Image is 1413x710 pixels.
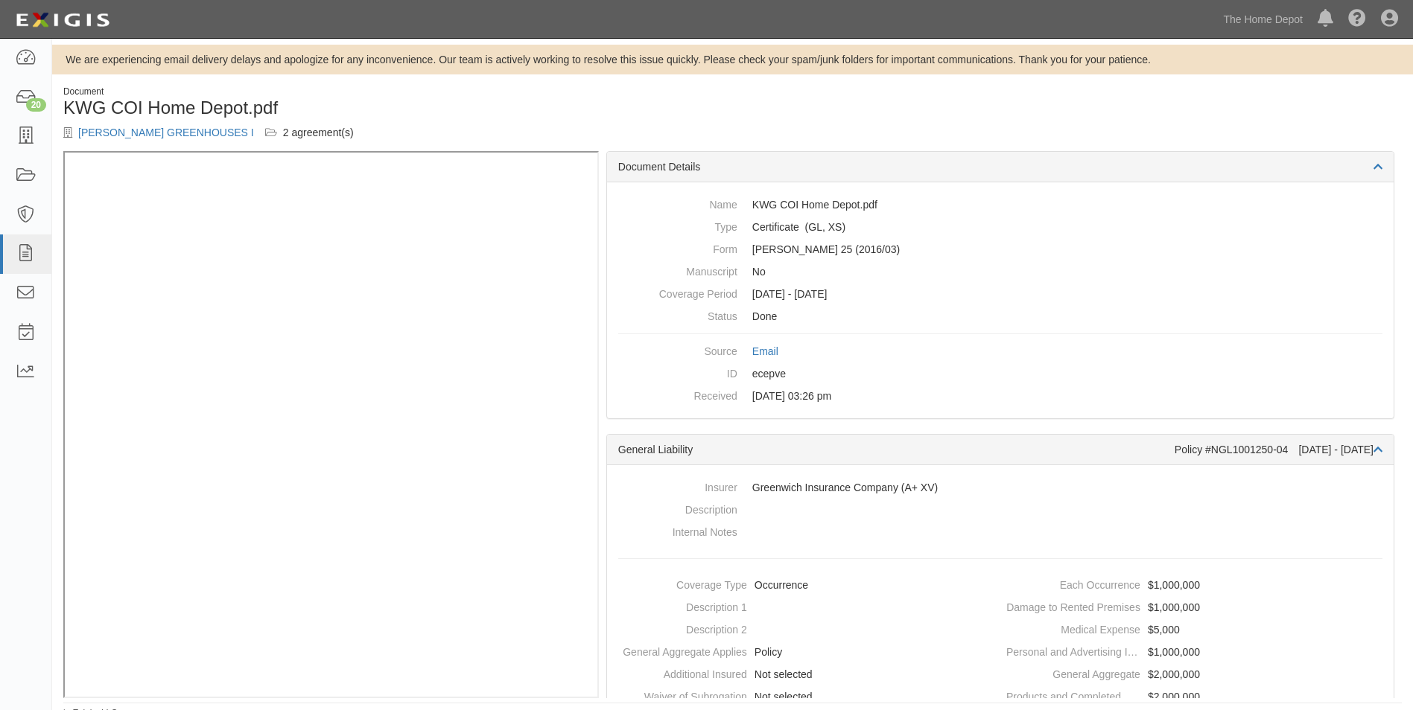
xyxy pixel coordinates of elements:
a: Email [752,345,778,357]
dt: Damage to Rented Premises [1006,596,1140,615]
dt: Insurer [618,476,737,495]
dd: Policy [613,641,994,663]
dt: Description [618,499,737,517]
dd: KWG COI Home Depot.pdf [618,194,1382,216]
div: KURT WEISS GREENHOUSES I (71798) KURT WEISS GREENHOUSES I (18708) [254,125,354,140]
dt: Internal Notes [618,521,737,540]
a: [PERSON_NAME] GREENHOUSES I [78,127,254,138]
dt: Description 1 [613,596,747,615]
dd: [DATE] - [DATE] [618,283,1382,305]
dd: Occurrence [613,574,994,596]
dt: Waiver of Subrogation [613,685,747,704]
dt: Source [618,340,737,359]
dt: Type [618,216,737,234]
a: The Home Depot [1216,4,1310,34]
dt: Additional Insured [613,663,747,682]
dd: Not selected [613,663,994,685]
dd: $1,000,000 [1006,574,1388,596]
div: Document Details [607,152,1394,182]
div: Document [63,86,722,98]
dd: $2,000,000 [1006,663,1388,685]
dt: Coverage Period [618,283,737,301]
dt: Received [618,385,737,403]
div: 20 [26,98,46,112]
dd: $2,000,000 [1006,685,1388,708]
dd: ecepve [618,362,1382,385]
dt: General Aggregate [1006,663,1140,682]
img: logo-5460c22ac91f19d4615b14bd174203de0afe785f0fc80cf4dbbc73dc1793850b.png [11,7,114,33]
dd: Not selected [613,685,994,708]
dt: Medical Expense [1006,618,1140,637]
i: Help Center - Complianz [1348,10,1366,28]
dt: Products and Completed Operations [1006,685,1140,704]
dd: No [618,260,1382,283]
dd: General Liability Excess/Umbrella Liability [618,216,1382,238]
dt: Description 2 [613,618,747,637]
dt: General Aggregate Applies [613,641,747,659]
dt: Coverage Type [613,574,747,592]
dt: Status [618,305,737,324]
dt: Each Occurrence [1006,574,1140,592]
div: Policy #NGL1001250-04 [DATE] - [DATE] [1175,442,1382,457]
div: General Liability [618,442,1175,457]
dd: $5,000 [1006,618,1388,641]
h1: KWG COI Home Depot.pdf [63,98,722,118]
dd: [PERSON_NAME] 25 (2016/03) [618,238,1382,260]
dd: $1,000,000 [1006,641,1388,663]
div: We are experiencing email delivery delays and apologize for any inconvenience. Our team is active... [52,52,1413,67]
dt: Name [618,194,737,212]
dd: Greenwich Insurance Company (A+ XV) [618,476,1382,499]
dt: Manuscript [618,260,737,279]
dd: [DATE] 03:26 pm [618,385,1382,407]
dd: $1,000,000 [1006,596,1388,618]
dt: Form [618,238,737,257]
dd: Done [618,305,1382,327]
dt: ID [618,362,737,381]
dt: Personal and Advertising Injury [1006,641,1140,659]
